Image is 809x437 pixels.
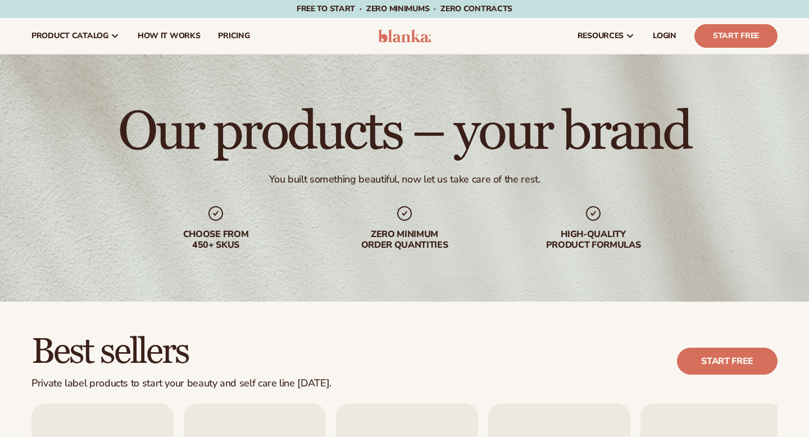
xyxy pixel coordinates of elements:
[694,24,778,48] a: Start Free
[144,229,288,251] div: Choose from 450+ Skus
[644,18,685,54] a: LOGIN
[209,18,258,54] a: pricing
[118,106,690,160] h1: Our products – your brand
[521,229,665,251] div: High-quality product formulas
[31,31,108,40] span: product catalog
[569,18,644,54] a: resources
[129,18,210,54] a: How It Works
[138,31,201,40] span: How It Works
[269,173,540,186] div: You built something beautiful, now let us take care of the rest.
[578,31,624,40] span: resources
[31,377,331,390] div: Private label products to start your beauty and self care line [DATE].
[22,18,129,54] a: product catalog
[677,348,778,375] a: Start free
[31,333,331,371] h2: Best sellers
[297,3,512,14] span: Free to start · ZERO minimums · ZERO contracts
[333,229,476,251] div: Zero minimum order quantities
[378,29,431,43] img: logo
[218,31,249,40] span: pricing
[653,31,676,40] span: LOGIN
